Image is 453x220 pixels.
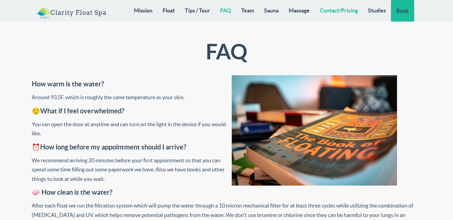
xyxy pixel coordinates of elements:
[32,120,421,138] div: You can open the door at anytime and can turn on the light in the device if you would like.
[32,93,421,102] div: Around 93.5F, which is roughly the same temperature as your skin.
[32,143,421,151] h4: ⏰How long before my appointment should I arrive?
[32,189,421,196] h4: 🧼 How clean is the water?
[32,107,421,115] h4: 😌What if I feel overwhelmed?
[132,40,321,63] h2: FAQ
[32,156,421,184] div: We recommend arriving 20 minutes before your first appointment so that you can spend some time fi...
[32,80,421,88] h4: How warm is the water?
